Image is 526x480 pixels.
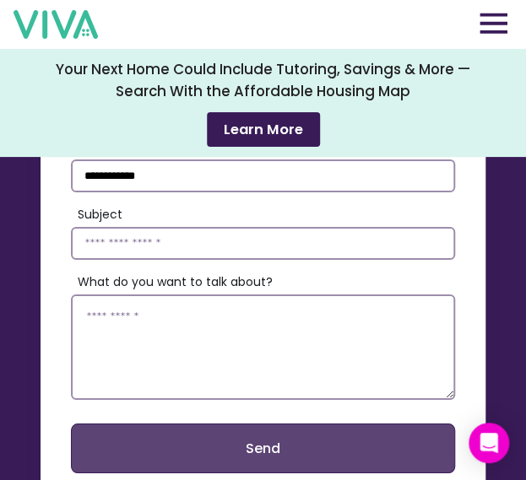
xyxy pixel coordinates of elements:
[469,423,509,463] div: Open Intercom Messenger
[480,13,507,34] img: opens navigation menu
[71,423,455,473] button: Send
[30,58,497,102] div: Your Next Home Could Include Tutoring, Savings & More — Search With the Affordable Housing Map
[78,273,455,291] label: What do you want to talk about?
[14,10,98,39] img: viva
[78,206,455,224] label: Subject
[207,112,320,147] button: Learn More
